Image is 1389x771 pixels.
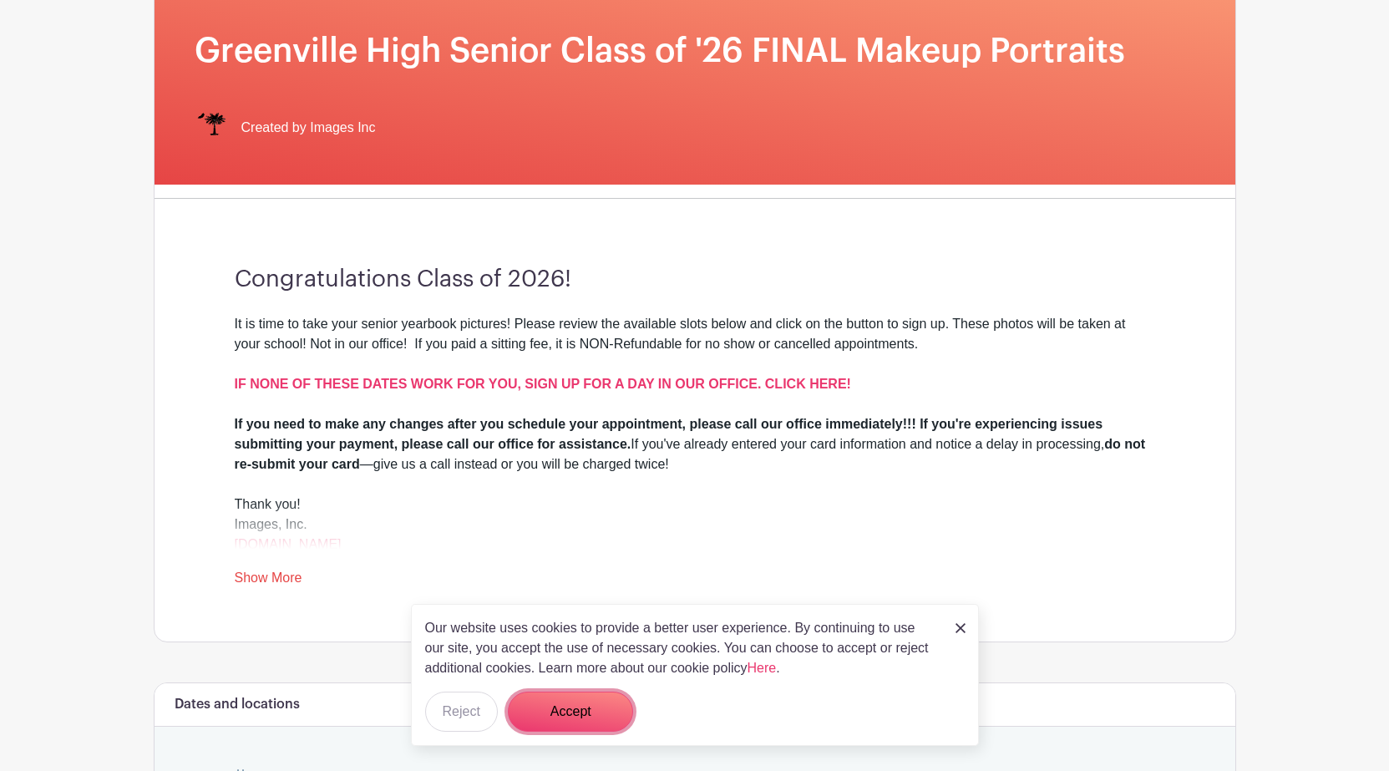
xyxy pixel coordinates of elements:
[195,31,1195,71] h1: Greenville High Senior Class of '26 FINAL Makeup Portraits
[235,414,1155,474] div: If you've already entered your card information and notice a delay in processing, —give us a call...
[508,692,633,732] button: Accept
[195,111,228,145] img: IMAGES%20logo%20transparenT%20PNG%20s.png
[956,623,966,633] img: close_button-5f87c8562297e5c2d7936805f587ecaba9071eb48480494691a3f1689db116b3.svg
[235,266,1155,294] h3: Congratulations Class of 2026!
[235,377,851,391] a: IF NONE OF THESE DATES WORK FOR YOU, SIGN UP FOR A DAY IN OUR OFFICE. CLICK HERE!
[235,417,1103,451] strong: If you need to make any changes after you schedule your appointment, please call our office immed...
[425,618,938,678] p: Our website uses cookies to provide a better user experience. By continuing to use our site, you ...
[235,437,1146,471] strong: do not re-submit your card
[175,697,300,713] h6: Dates and locations
[425,692,498,732] button: Reject
[235,537,342,551] a: [DOMAIN_NAME]
[235,515,1155,555] div: Images, Inc.
[235,571,302,591] a: Show More
[748,661,777,675] a: Here
[235,314,1155,414] div: It is time to take your senior yearbook pictures! Please review the available slots below and cli...
[241,118,376,138] span: Created by Images Inc
[235,495,1155,515] div: Thank you!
